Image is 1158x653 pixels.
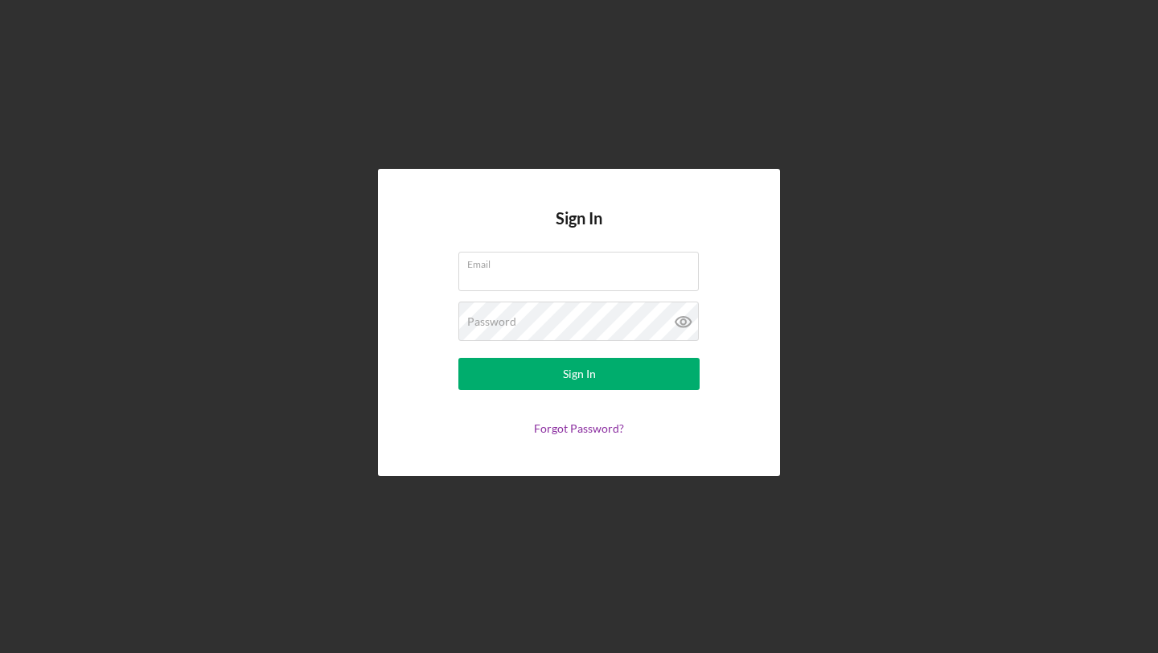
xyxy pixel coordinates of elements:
[556,209,602,252] h4: Sign In
[534,421,624,435] a: Forgot Password?
[563,358,596,390] div: Sign In
[467,253,699,270] label: Email
[467,315,516,328] label: Password
[458,358,700,390] button: Sign In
